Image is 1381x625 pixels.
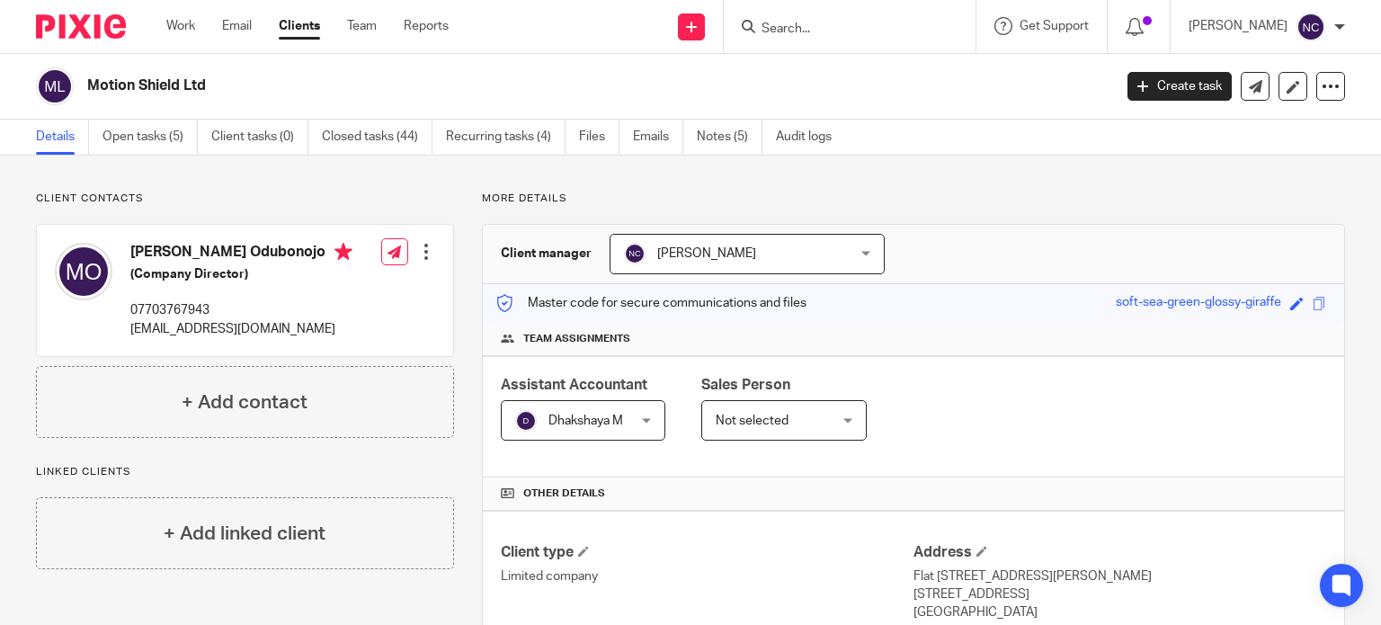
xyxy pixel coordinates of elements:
[211,120,308,155] a: Client tasks (0)
[501,567,913,585] p: Limited company
[515,410,537,432] img: svg%3E
[776,120,845,155] a: Audit logs
[913,567,1326,585] p: Flat [STREET_ADDRESS][PERSON_NAME]
[482,192,1345,206] p: More details
[701,378,790,392] span: Sales Person
[130,320,352,338] p: [EMAIL_ADDRESS][DOMAIN_NAME]
[102,120,198,155] a: Open tasks (5)
[579,120,619,155] a: Files
[446,120,566,155] a: Recurring tasks (4)
[913,603,1326,621] p: [GEOGRAPHIC_DATA]
[36,67,74,105] img: svg%3E
[501,245,592,263] h3: Client manager
[624,243,646,264] img: svg%3E
[182,388,307,416] h4: + Add contact
[36,14,126,39] img: Pixie
[496,294,806,312] p: Master code for secure communications and files
[657,247,756,260] span: [PERSON_NAME]
[716,415,789,427] span: Not selected
[164,520,325,548] h4: + Add linked client
[347,17,377,35] a: Team
[36,120,89,155] a: Details
[279,17,320,35] a: Clients
[130,265,352,283] h5: (Company Director)
[1189,17,1287,35] p: [PERSON_NAME]
[697,120,762,155] a: Notes (5)
[130,243,352,265] h4: [PERSON_NAME] Odubonojo
[130,301,352,319] p: 07703767943
[36,192,454,206] p: Client contacts
[501,378,647,392] span: Assistant Accountant
[1127,72,1232,101] a: Create task
[1116,293,1281,314] div: soft-sea-green-glossy-giraffe
[633,120,683,155] a: Emails
[55,243,112,300] img: svg%3E
[1020,20,1089,32] span: Get Support
[1296,13,1325,41] img: svg%3E
[523,487,605,501] span: Other details
[501,543,913,562] h4: Client type
[404,17,449,35] a: Reports
[913,585,1326,603] p: [STREET_ADDRESS]
[87,76,898,95] h2: Motion Shield Ltd
[166,17,195,35] a: Work
[322,120,432,155] a: Closed tasks (44)
[760,22,922,38] input: Search
[36,465,454,479] p: Linked clients
[222,17,252,35] a: Email
[548,415,623,427] span: Dhakshaya M
[334,243,352,261] i: Primary
[913,543,1326,562] h4: Address
[523,332,630,346] span: Team assignments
